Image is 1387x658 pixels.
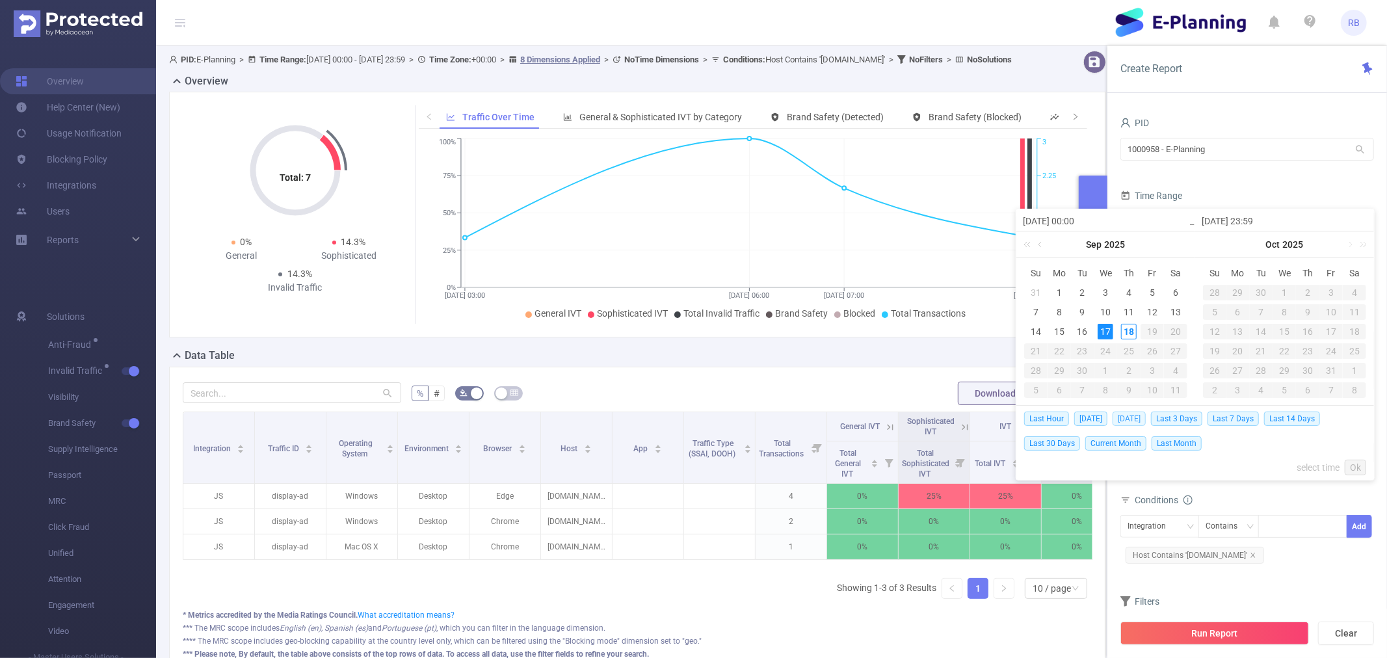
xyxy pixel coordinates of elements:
[1226,302,1250,322] td: October 6, 2025
[462,112,535,122] span: Traffic Over Time
[439,138,456,147] tspan: 100%
[1051,285,1067,300] div: 1
[47,235,79,245] span: Reports
[425,112,433,120] i: icon: left
[1094,263,1118,283] th: Wed
[1072,112,1079,120] i: icon: right
[1121,304,1137,320] div: 11
[1094,361,1118,380] td: October 1, 2025
[447,283,456,292] tspan: 0%
[1297,455,1340,480] a: select time
[1024,267,1048,279] span: Su
[968,579,988,598] a: 1
[1250,363,1273,378] div: 28
[47,227,79,253] a: Reports
[824,291,864,300] tspan: [DATE] 07:00
[968,578,988,599] li: 1
[909,55,943,64] b: No Filters
[891,308,966,319] span: Total Transactions
[1250,380,1273,400] td: November 4, 2025
[1024,322,1048,341] td: September 14, 2025
[48,410,156,436] span: Brand Safety
[1273,324,1297,339] div: 15
[1203,341,1226,361] td: October 19, 2025
[1094,343,1118,359] div: 24
[1014,291,1054,300] tspan: [DATE] 09:00
[1051,324,1067,339] div: 15
[1226,363,1250,378] div: 27
[699,55,711,64] span: >
[341,237,366,247] span: 14.3%
[1206,516,1247,537] div: Contains
[1273,302,1297,322] td: October 8, 2025
[1226,263,1250,283] th: Mon
[48,436,156,462] span: Supply Intelligence
[1141,267,1164,279] span: Fr
[1094,382,1118,398] div: 8
[1024,302,1048,322] td: September 7, 2025
[1048,322,1071,341] td: September 15, 2025
[597,308,668,319] span: Sophisticated IVT
[1247,523,1254,532] i: icon: down
[1296,343,1319,359] div: 23
[1250,343,1273,359] div: 21
[1319,302,1343,322] td: October 10, 2025
[1319,343,1343,359] div: 24
[1164,363,1187,378] div: 4
[1051,304,1067,320] div: 8
[1250,302,1273,322] td: October 7, 2025
[1296,285,1319,300] div: 2
[1094,380,1118,400] td: October 8, 2025
[958,382,1051,405] button: Download PDF
[1075,324,1090,339] div: 16
[48,566,156,592] span: Attention
[1296,341,1319,361] td: October 23, 2025
[1071,382,1094,398] div: 7
[683,308,760,319] span: Total Invalid Traffic
[1071,343,1094,359] div: 23
[600,55,613,64] span: >
[1250,324,1273,339] div: 14
[1203,382,1226,398] div: 2
[1141,380,1164,400] td: October 10, 2025
[535,308,581,319] span: General IVT
[241,237,252,247] span: 0%
[1164,322,1187,341] td: September 20, 2025
[1343,302,1366,322] td: October 11, 2025
[1024,343,1048,359] div: 21
[1203,324,1226,339] div: 12
[1296,363,1319,378] div: 30
[1164,267,1187,279] span: Sa
[1250,361,1273,380] td: October 28, 2025
[929,112,1022,122] span: Brand Safety (Blocked)
[1141,363,1164,378] div: 3
[1094,341,1118,361] td: September 24, 2025
[1296,304,1319,320] div: 9
[1203,380,1226,400] td: November 2, 2025
[1282,231,1305,257] a: 2025
[1265,231,1282,257] a: Oct
[1296,322,1319,341] td: October 16, 2025
[1028,285,1044,300] div: 31
[1273,341,1297,361] td: October 22, 2025
[1141,283,1164,302] td: September 5, 2025
[1168,285,1183,300] div: 6
[1048,341,1071,361] td: September 22, 2025
[1048,363,1071,378] div: 29
[443,172,456,180] tspan: 75%
[1071,363,1094,378] div: 30
[1319,324,1343,339] div: 17
[443,246,456,255] tspan: 25%
[723,55,885,64] span: Host Contains '[DOMAIN_NAME]'
[14,10,142,37] img: Protected Media
[1343,341,1366,361] td: October 25, 2025
[1141,341,1164,361] td: September 26, 2025
[287,269,312,279] span: 14.3%
[1319,380,1343,400] td: November 7, 2025
[1164,382,1187,398] div: 11
[1024,263,1048,283] th: Sun
[48,366,107,375] span: Invalid Traffic
[1273,380,1297,400] td: November 5, 2025
[183,382,401,403] input: Search...
[843,308,875,319] span: Blocked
